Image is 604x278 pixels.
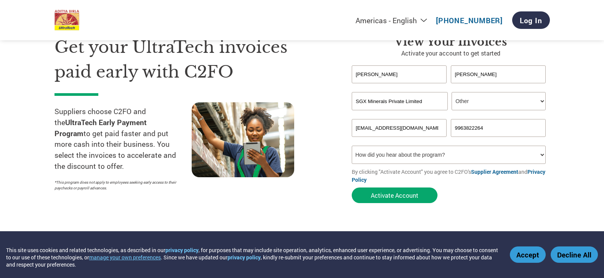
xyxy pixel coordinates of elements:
[352,111,546,116] div: Invalid company name or company name is too long
[436,16,503,25] a: [PHONE_NUMBER]
[352,92,448,110] input: Your company name*
[452,92,546,110] select: Title/Role
[89,254,161,261] button: manage your own preferences
[54,35,329,84] h1: Get your UltraTech invoices paid early with C2FO
[352,168,545,183] a: Privacy Policy
[352,35,550,49] h3: View Your Invoices
[352,84,447,89] div: Invalid first name or first name is too long
[352,49,550,58] p: Activate your account to get started
[352,187,437,203] button: Activate Account
[451,84,546,89] div: Invalid last name or last name is too long
[451,65,546,83] input: Last Name*
[54,180,184,191] p: *This program does not apply to employees seeking early access to their paychecks or payroll adva...
[54,118,147,138] strong: UltraTech Early Payment Program
[192,102,294,177] img: supply chain worker
[352,168,550,184] p: By clicking "Activate Account" you agree to C2FO's and
[512,11,550,29] a: Log In
[6,246,499,268] div: This site uses cookies and related technologies, as described in our , for purposes that may incl...
[551,246,598,263] button: Decline All
[352,119,447,137] input: Invalid Email format
[54,10,80,31] img: UltraTech
[228,254,261,261] a: privacy policy
[352,65,447,83] input: First Name*
[352,138,447,143] div: Inavlid Email Address
[451,119,546,137] input: Phone*
[54,106,192,172] p: Suppliers choose C2FO and the to get paid faster and put more cash into their business. You selec...
[165,246,199,254] a: privacy policy
[471,168,518,175] a: Supplier Agreement
[451,138,546,143] div: Inavlid Phone Number
[510,246,546,263] button: Accept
